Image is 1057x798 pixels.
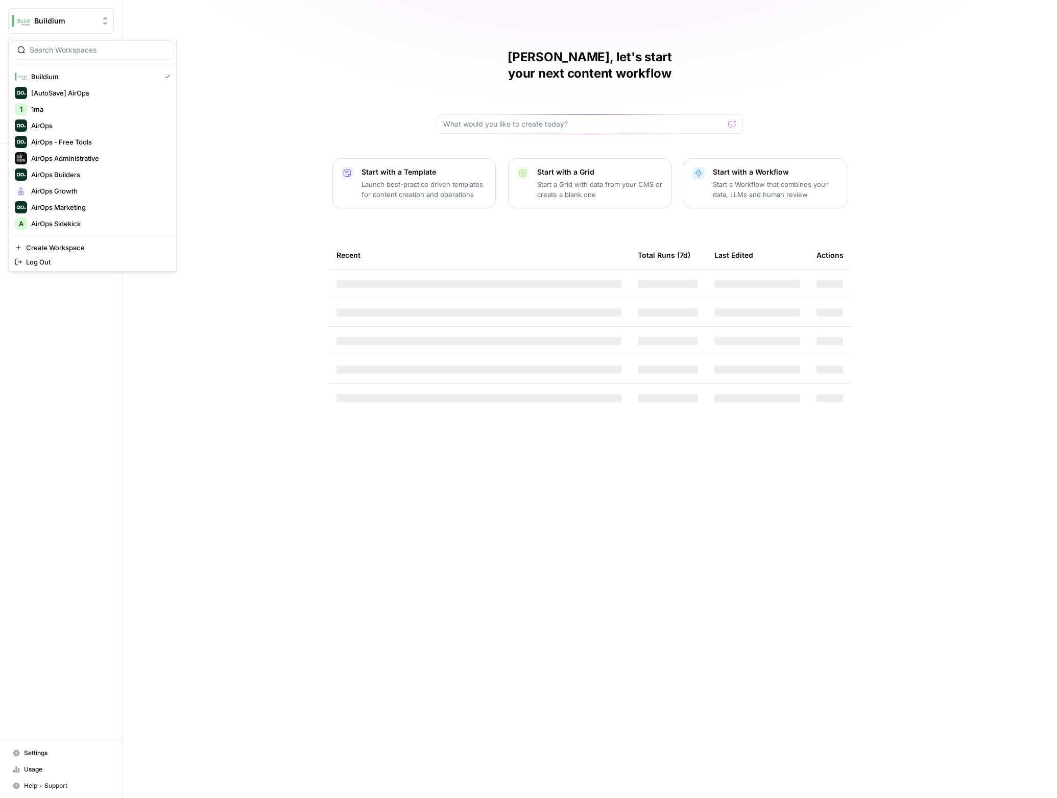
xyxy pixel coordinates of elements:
span: Buildium [31,71,157,82]
button: Start with a WorkflowStart a Workflow that combines your data, LLMs and human review [684,158,847,208]
div: Actions [816,241,844,269]
p: Start a Workflow that combines your data, LLMs and human review [713,179,838,200]
img: AirOps - Free Tools Logo [15,136,27,148]
span: AirOps Marketing [31,202,166,212]
img: AirOps Logo [15,119,27,132]
span: AirOps - Free Tools [31,137,166,147]
img: [AutoSave] AirOps Logo [15,87,27,99]
img: AirOps Administrative Logo [15,152,27,164]
span: 1ma [31,104,166,114]
span: Settings [24,748,109,758]
p: Start with a Workflow [713,167,838,177]
button: Start with a TemplateLaunch best-practice driven templates for content creation and operations [332,158,496,208]
button: Workspace: Buildium [8,8,114,34]
img: AirOps Builders Logo [15,168,27,181]
img: AirOps Marketing Logo [15,201,27,213]
p: Start a Grid with data from your CMS or create a blank one [537,179,663,200]
span: Buildium [34,16,96,26]
p: Start with a Grid [537,167,663,177]
span: AirOps Builders [31,170,166,180]
span: A [19,219,23,229]
span: AirOps Sidekick [31,219,166,229]
p: Start with a Template [362,167,487,177]
a: Settings [8,745,114,761]
img: Buildium Logo [15,70,27,83]
div: Total Runs (7d) [638,241,690,269]
input: What would you like to create today? [443,119,724,129]
span: AirOps [31,120,166,131]
img: Buildium Logo [12,12,30,30]
span: Help + Support [24,781,109,790]
span: Log Out [26,257,166,267]
span: AirOps Administrative [31,153,166,163]
span: Create Workspace [26,243,166,253]
h1: [PERSON_NAME], let's start your next content workflow [437,49,743,82]
div: Workspace: Buildium [8,38,177,272]
span: 1 [20,104,22,114]
div: Last Edited [714,241,753,269]
img: AirOps Growth Logo [15,185,27,197]
span: Usage [24,765,109,774]
span: [AutoSave] AirOps [31,88,166,98]
button: Start with a GridStart a Grid with data from your CMS or create a blank one [508,158,671,208]
div: Recent [337,241,621,269]
input: Search Workspaces [30,45,167,55]
a: Usage [8,761,114,778]
p: Launch best-practice driven templates for content creation and operations [362,179,487,200]
span: AirOps Growth [31,186,166,196]
button: Help + Support [8,778,114,794]
a: Create Workspace [11,240,174,255]
a: Log Out [11,255,174,269]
